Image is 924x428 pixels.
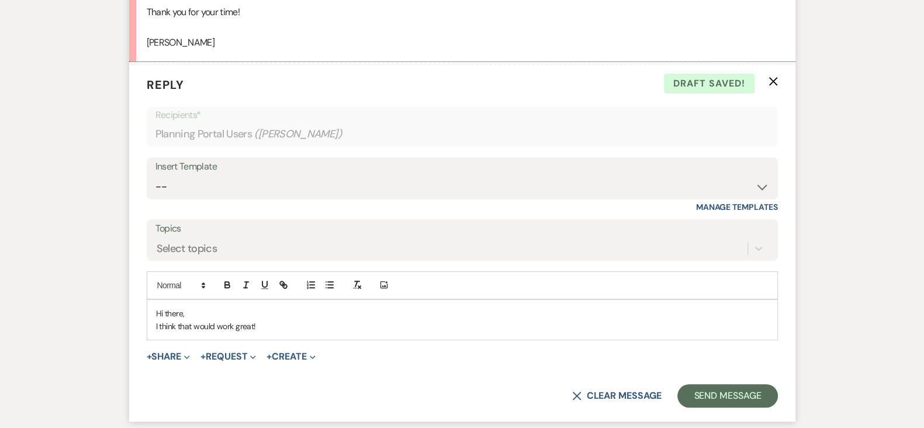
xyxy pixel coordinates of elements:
span: + [267,352,272,361]
span: Reply [147,77,184,92]
button: Request [200,352,256,361]
button: Create [267,352,315,361]
button: Send Message [677,384,777,408]
p: Thank you for your time! [147,5,778,20]
p: Recipients* [155,108,769,123]
button: Clear message [572,391,661,401]
div: Select topics [157,240,217,256]
span: + [200,352,206,361]
a: Manage Templates [696,202,778,212]
p: [PERSON_NAME] [147,35,778,50]
label: Topics [155,220,769,237]
p: I think that would work great! [156,320,769,333]
span: Draft saved! [664,74,755,94]
p: Hi there, [156,307,769,320]
span: ( [PERSON_NAME] ) [254,126,342,142]
div: Planning Portal Users [155,123,769,146]
button: Share [147,352,191,361]
span: + [147,352,152,361]
div: Insert Template [155,158,769,175]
